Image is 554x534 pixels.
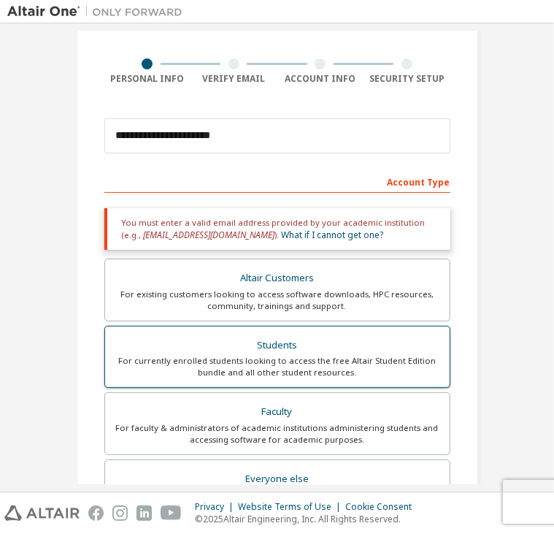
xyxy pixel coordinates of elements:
div: Faculty [114,402,441,422]
div: For existing customers looking to access software downloads, HPC resources, community, trainings ... [114,289,441,312]
div: Website Terms of Use [238,501,345,513]
div: Account Type [104,169,450,193]
div: Altair Customers [114,268,441,289]
img: instagram.svg [112,506,128,521]
div: Students [114,335,441,356]
div: Security Setup [363,73,450,85]
img: Altair One [7,4,190,19]
div: Privacy [195,501,238,513]
img: facebook.svg [88,506,104,521]
img: youtube.svg [161,506,182,521]
div: For faculty & administrators of academic institutions administering students and accessing softwa... [114,422,441,446]
div: Personal Info [104,73,191,85]
img: linkedin.svg [136,506,152,521]
div: You must enter a valid email address provided by your academic institution (e.g., ). [104,208,450,250]
div: Everyone else [114,469,441,489]
p: © 2025 Altair Engineering, Inc. All Rights Reserved. [195,513,420,525]
a: What if I cannot get one? [282,229,384,241]
div: Verify Email [191,73,277,85]
span: [EMAIL_ADDRESS][DOMAIN_NAME] [144,229,275,241]
div: Cookie Consent [345,501,420,513]
div: For currently enrolled students looking to access the free Altair Student Edition bundle and all ... [114,355,441,378]
img: altair_logo.svg [4,506,80,521]
div: Account Info [277,73,364,85]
